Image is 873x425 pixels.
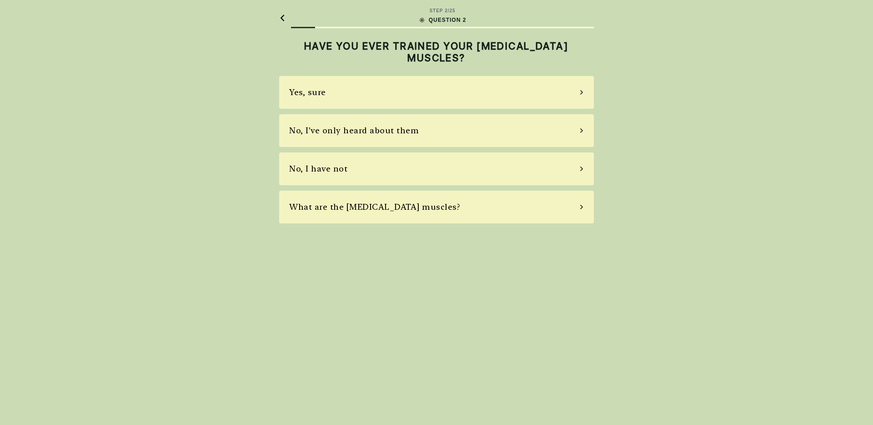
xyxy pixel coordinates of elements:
[419,16,467,24] div: QUESTION 2
[279,40,594,64] h2: HAVE YOU EVER TRAINED YOUR [MEDICAL_DATA] MUSCLES?
[289,201,460,213] div: What are the [MEDICAL_DATA] muscles?
[289,124,419,137] div: No, I've only heard about them
[289,86,326,98] div: Yes, sure
[289,162,347,175] div: No, I have not
[429,7,455,14] div: STEP 2 / 25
